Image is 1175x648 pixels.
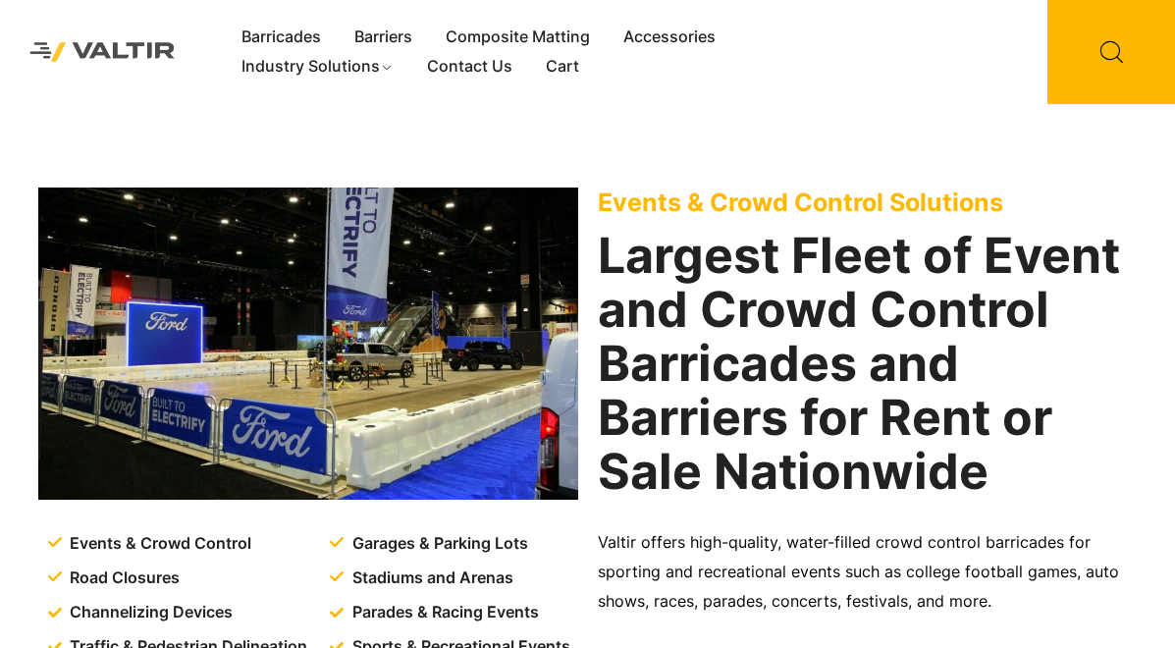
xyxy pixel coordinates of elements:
p: Valtir offers high-quality, water-filled crowd control barricades for sporting and recreational e... [598,528,1138,617]
span: Events & Crowd Control [65,529,251,559]
span: Parades & Racing Events [347,598,539,627]
span: Channelizing Devices [65,598,233,627]
span: Stadiums and Arenas [347,564,513,593]
a: Barriers [338,23,429,52]
a: Barricades [225,23,338,52]
p: Events & Crowd Control Solutions [598,188,1138,217]
a: Cart [529,52,596,81]
a: Composite Matting [429,23,607,52]
a: Accessories [607,23,732,52]
a: Contact Us [410,52,529,81]
a: Industry Solutions [225,52,410,81]
img: Valtir Rentals [15,27,190,78]
h2: Largest Fleet of Event and Crowd Control Barricades and Barriers for Rent or Sale Nationwide [598,229,1138,499]
span: Road Closures [65,564,180,593]
span: Garages & Parking Lots [347,529,528,559]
